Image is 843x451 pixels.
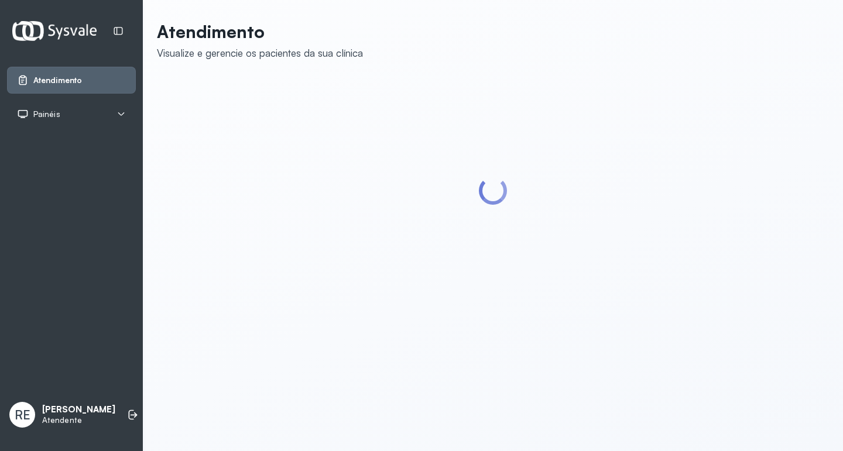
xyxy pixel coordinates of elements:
span: Painéis [33,109,60,119]
p: [PERSON_NAME] [42,404,115,415]
img: Logotipo do estabelecimento [12,21,97,40]
div: Visualize e gerencie os pacientes da sua clínica [157,47,363,59]
span: Atendimento [33,75,82,85]
p: Atendimento [157,21,363,42]
a: Atendimento [17,74,126,86]
p: Atendente [42,415,115,425]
